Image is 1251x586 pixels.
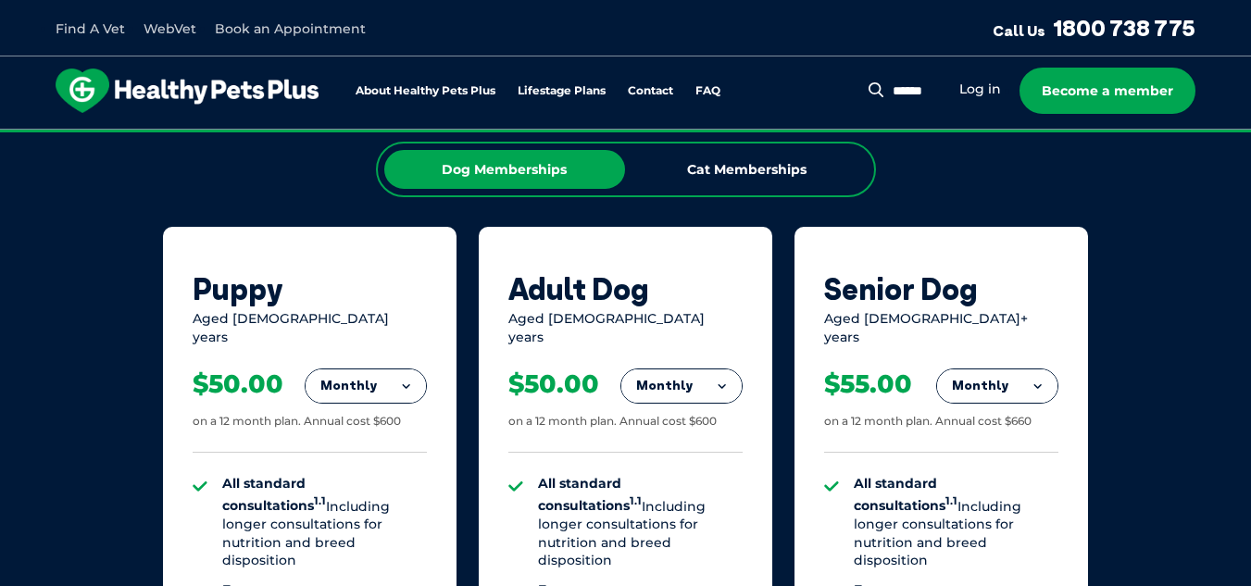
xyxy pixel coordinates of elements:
div: $55.00 [824,368,912,400]
sup: 1.1 [945,495,957,508]
button: Monthly [621,369,742,403]
div: $50.00 [193,368,283,400]
div: Senior Dog [824,271,1058,306]
a: WebVet [144,20,196,37]
div: on a 12 month plan. Annual cost $660 [824,414,1032,430]
a: Contact [628,85,673,97]
button: Monthly [937,369,1057,403]
li: Including longer consultations for nutrition and breed disposition [854,475,1058,570]
div: Puppy [193,271,427,306]
a: Lifestage Plans [518,85,606,97]
span: Proactive, preventative wellness program designed to keep your pet healthier and happier for longer [280,130,971,146]
button: Search [865,81,888,99]
li: Including longer consultations for nutrition and breed disposition [538,475,743,570]
a: About Healthy Pets Plus [356,85,495,97]
div: Aged [DEMOGRAPHIC_DATA] years [193,310,427,346]
div: Aged [DEMOGRAPHIC_DATA]+ years [824,310,1058,346]
strong: All standard consultations [538,475,642,514]
div: Aged [DEMOGRAPHIC_DATA] years [508,310,743,346]
a: FAQ [695,85,720,97]
div: Dog Memberships [384,150,625,189]
div: on a 12 month plan. Annual cost $600 [508,414,717,430]
strong: All standard consultations [222,475,326,514]
a: Call Us1800 738 775 [993,14,1195,42]
sup: 1.1 [314,495,326,508]
li: Including longer consultations for nutrition and breed disposition [222,475,427,570]
a: Find A Vet [56,20,125,37]
div: Cat Memberships [627,150,868,189]
button: Monthly [306,369,426,403]
strong: All standard consultations [854,475,957,514]
sup: 1.1 [630,495,642,508]
img: hpp-logo [56,69,319,113]
a: Become a member [1020,68,1195,114]
div: Adult Dog [508,271,743,306]
div: $50.00 [508,368,599,400]
span: Call Us [993,21,1045,40]
a: Book an Appointment [215,20,366,37]
a: Log in [959,81,1001,98]
div: on a 12 month plan. Annual cost $600 [193,414,401,430]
